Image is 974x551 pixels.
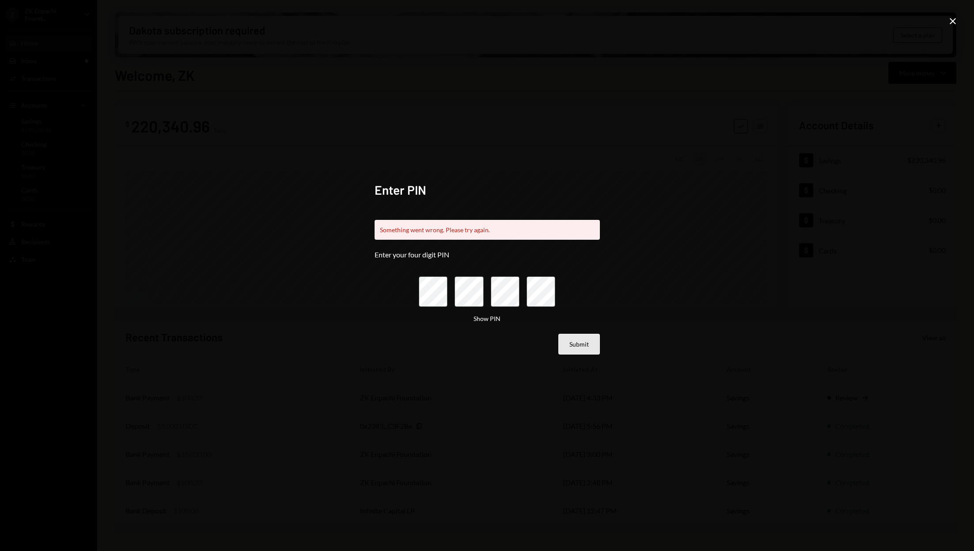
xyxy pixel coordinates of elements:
[455,276,483,307] input: pin code 2 of 4
[419,276,447,307] input: pin code 1 of 4
[375,220,600,240] div: Something went wrong. Please try again.
[527,276,555,307] input: pin code 4 of 4
[558,334,600,355] button: Submit
[474,315,500,323] button: Show PIN
[375,181,600,199] h2: Enter PIN
[491,276,519,307] input: pin code 3 of 4
[375,250,600,259] div: Enter your four digit PIN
